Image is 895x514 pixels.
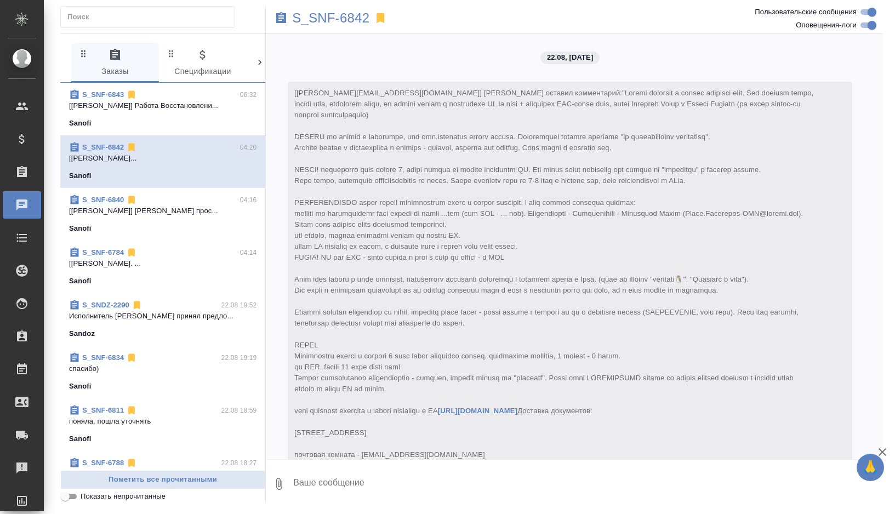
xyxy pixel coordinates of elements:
p: 04:16 [240,195,257,205]
svg: Отписаться [126,195,137,205]
a: S_SNF-6834 [82,353,124,362]
p: спасибо) [69,363,256,374]
div: S_SNF-678822.08 18:27[[PERSON_NAME]] Работа Подверстка. Ко...Sanofi [60,451,265,504]
a: S_SNF-6842 [82,143,124,151]
div: S_SNF-684204:20[[PERSON_NAME]...Sanofi [60,135,265,188]
p: 22.08 19:19 [221,352,257,363]
span: Заказы [78,48,152,78]
p: 22.08 18:59 [221,405,257,416]
p: 04:14 [240,247,257,258]
a: [URL][DOMAIN_NAME] [438,407,517,415]
div: S_SNF-684004:16[[PERSON_NAME]] [PERSON_NAME] прос...Sanofi [60,188,265,241]
p: Sanofi [69,433,92,444]
a: S_SNF-6811 [82,406,124,414]
p: 04:20 [240,142,257,153]
p: поняла, пошла уточнять [69,416,256,427]
button: Пометить все прочитанными [60,470,265,489]
svg: Отписаться [126,352,137,363]
span: Спецификации [166,48,240,78]
p: Исполнитель [PERSON_NAME] принял предло... [69,311,256,322]
p: 22.08 19:52 [221,300,257,311]
svg: Отписаться [126,247,137,258]
a: S_SNF-6840 [82,196,124,204]
span: "Loremi dolorsit a consec adipisci elit. Sed doeiusm tempo, incidi utla, etdolorem aliqu, en admi... [294,89,816,470]
p: Sanofi [69,381,92,392]
a: S_SNF-6784 [82,248,124,256]
div: S_SNF-678404:14[[PERSON_NAME]. ...Sanofi [60,241,265,293]
p: [[PERSON_NAME]. ... [69,258,256,269]
span: Пометить все прочитанными [66,473,259,486]
svg: Отписаться [126,142,137,153]
p: [[PERSON_NAME]] Работа Подверстка. Ко... [69,469,256,479]
p: Sandoz [69,328,95,339]
p: 06:32 [240,89,257,100]
a: S_SNF-6788 [82,459,124,467]
svg: Зажми и перетащи, чтобы поменять порядок вкладок [254,48,264,59]
button: 🙏 [857,454,884,481]
svg: Зажми и перетащи, чтобы поменять порядок вкладок [78,48,89,59]
p: Sanofi [69,170,92,181]
p: [[PERSON_NAME]] Работа Восстановлени... [69,100,256,111]
a: S_SNDZ-2290 [82,301,129,309]
span: Клиенты [253,48,328,78]
svg: Отписаться [126,405,137,416]
p: Sanofi [69,118,92,129]
input: Поиск [67,9,235,25]
span: 🙏 [861,456,880,479]
a: S_SNF-6842 [292,13,369,24]
span: Оповещения-логи [796,20,857,31]
a: S_SNF-6843 [82,90,124,99]
svg: Отписаться [126,458,137,469]
p: 22.08 18:27 [221,458,257,469]
span: [[PERSON_NAME][EMAIL_ADDRESS][DOMAIN_NAME]] [PERSON_NAME] оставил комментарий: [294,89,816,470]
svg: Отписаться [132,300,142,311]
svg: Отписаться [126,89,137,100]
div: S_SNDZ-229022.08 19:52Исполнитель [PERSON_NAME] принял предло...Sandoz [60,293,265,346]
div: S_SNF-684306:32[[PERSON_NAME]] Работа Восстановлени...Sanofi [60,83,265,135]
p: [[PERSON_NAME]] [PERSON_NAME] прос... [69,205,256,216]
div: S_SNF-683422.08 19:19спасибо)Sanofi [60,346,265,398]
p: Sanofi [69,276,92,287]
span: Показать непрочитанные [81,491,166,502]
span: Пользовательские сообщения [755,7,857,18]
div: S_SNF-681122.08 18:59поняла, пошла уточнятьSanofi [60,398,265,451]
p: 22.08, [DATE] [547,52,593,63]
p: [[PERSON_NAME]... [69,153,256,164]
p: Sanofi [69,223,92,234]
